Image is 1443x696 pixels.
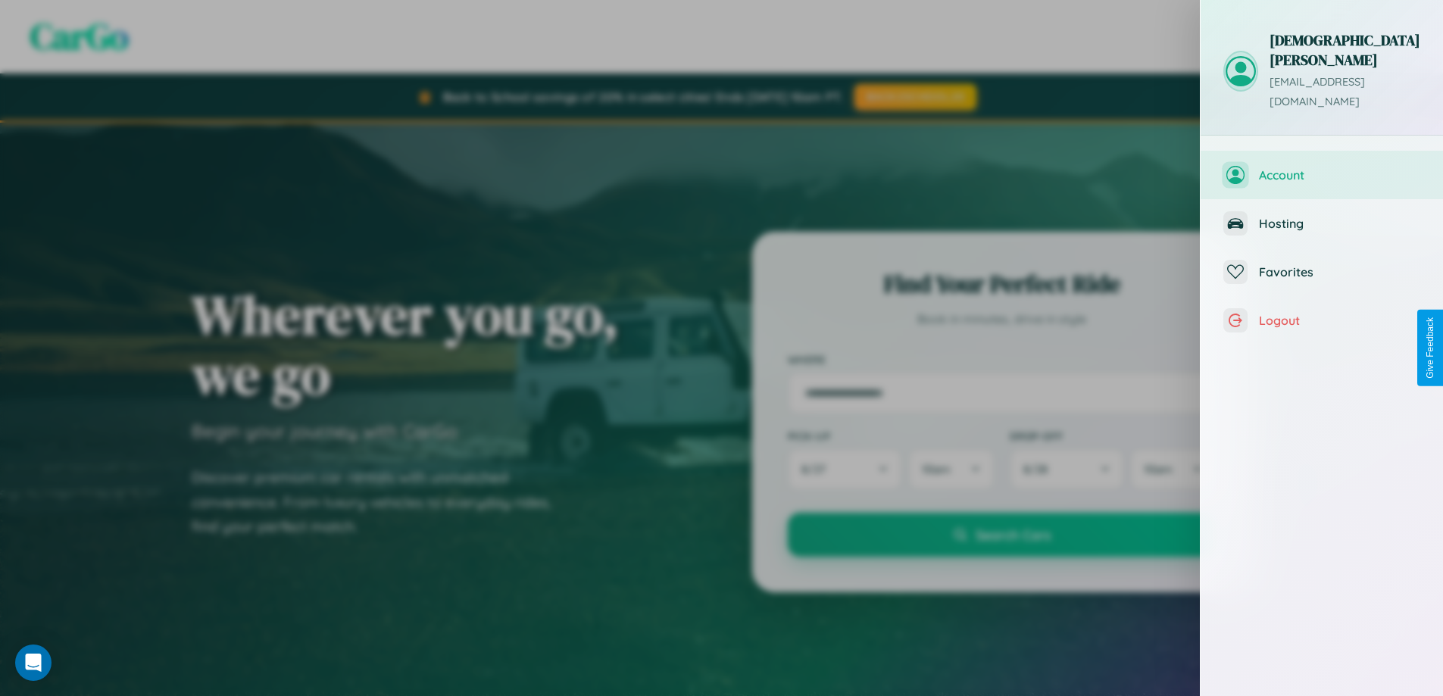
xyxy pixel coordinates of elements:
span: Account [1259,167,1420,183]
button: Account [1201,151,1443,199]
h3: [DEMOGRAPHIC_DATA] [PERSON_NAME] [1270,30,1420,70]
button: Logout [1201,296,1443,345]
span: Favorites [1259,264,1420,279]
button: Favorites [1201,248,1443,296]
div: Give Feedback [1425,317,1435,379]
button: Hosting [1201,199,1443,248]
span: Logout [1259,313,1420,328]
div: Open Intercom Messenger [15,645,52,681]
span: Hosting [1259,216,1420,231]
p: [EMAIL_ADDRESS][DOMAIN_NAME] [1270,73,1420,112]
